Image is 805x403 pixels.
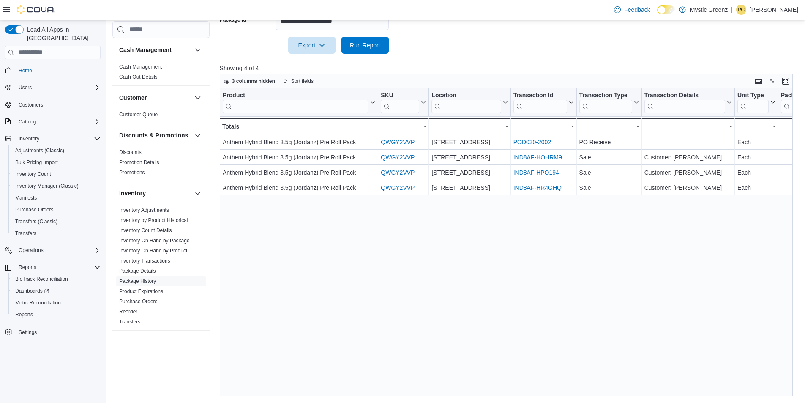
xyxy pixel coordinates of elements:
[119,338,140,347] h3: Loyalty
[119,131,188,140] h3: Discounts & Promotions
[624,5,650,14] span: Feedback
[737,91,769,99] div: Unit Type
[12,205,57,215] a: Purchase Orders
[2,326,104,338] button: Settings
[119,238,190,244] a: Inventory On Hand by Package
[15,262,101,272] span: Reports
[431,167,508,178] div: [STREET_ADDRESS]
[15,82,35,93] button: Users
[15,65,101,76] span: Home
[8,192,104,204] button: Manifests
[12,145,101,156] span: Adjustments (Classic)
[737,152,775,162] div: Each
[2,116,104,128] button: Catalog
[12,193,40,203] a: Manifests
[513,121,573,132] div: -
[12,181,82,191] a: Inventory Manager (Classic)
[381,154,415,161] a: QWGY2VVP
[12,228,40,239] a: Transfers
[119,169,145,176] span: Promotions
[8,145,104,156] button: Adjustments (Classic)
[119,207,169,213] a: Inventory Adjustments
[12,205,101,215] span: Purchase Orders
[19,135,39,142] span: Inventory
[119,299,158,304] a: Purchase Orders
[611,1,653,18] a: Feedback
[19,118,36,125] span: Catalog
[731,5,733,15] p: |
[119,93,147,102] h3: Customer
[8,168,104,180] button: Inventory Count
[119,338,191,347] button: Loyalty
[119,258,170,264] span: Inventory Transactions
[119,189,146,197] h3: Inventory
[119,228,172,233] a: Inventory Count Details
[119,63,162,70] span: Cash Management
[119,46,191,54] button: Cash Management
[15,134,43,144] button: Inventory
[112,110,210,123] div: Customer
[119,93,191,102] button: Customer
[753,76,764,86] button: Keyboard shortcuts
[644,167,732,178] div: Customer: [PERSON_NAME]
[431,121,508,132] div: -
[193,93,203,103] button: Customer
[193,130,203,140] button: Discounts & Promotions
[119,309,137,315] a: Reorder
[12,217,101,227] span: Transfers (Classic)
[220,76,278,86] button: 3 columns hidden
[12,310,101,320] span: Reports
[119,237,190,244] span: Inventory On Hand by Package
[119,318,140,325] span: Transfers
[2,261,104,273] button: Reports
[12,286,101,296] span: Dashboards
[12,217,61,227] a: Transfers (Classic)
[8,156,104,168] button: Bulk Pricing Import
[15,288,49,294] span: Dashboards
[8,309,104,321] button: Reports
[119,112,158,118] a: Customer Queue
[750,5,798,15] p: [PERSON_NAME]
[8,273,104,285] button: BioTrack Reconciliation
[15,117,39,127] button: Catalog
[15,134,101,144] span: Inventory
[119,149,142,155] a: Discounts
[431,91,501,99] div: Location
[15,147,64,154] span: Adjustments (Classic)
[15,299,61,306] span: Metrc Reconciliation
[15,327,40,337] a: Settings
[737,137,775,147] div: Each
[223,167,375,178] div: Anthem Hybrid Blend 3.5g (Jordanz) Pre Roll Pack
[5,61,101,360] nav: Complex example
[119,298,158,305] span: Purchase Orders
[119,268,156,274] a: Package Details
[119,258,170,264] a: Inventory Transactions
[19,329,37,336] span: Settings
[2,99,104,111] button: Customers
[119,288,163,295] span: Product Expirations
[119,64,162,70] a: Cash Management
[513,169,559,176] a: IND8AF-HPO194
[657,5,675,14] input: Dark Mode
[381,91,426,113] button: SKU
[737,91,769,113] div: Unit Type
[12,157,61,167] a: Bulk Pricing Import
[119,217,188,224] span: Inventory by Product Historical
[381,91,419,113] div: SKU URL
[2,64,104,77] button: Home
[767,76,777,86] button: Display options
[737,183,775,193] div: Each
[19,264,36,271] span: Reports
[12,157,101,167] span: Bulk Pricing Import
[119,308,137,315] span: Reorder
[119,227,172,234] span: Inventory Count Details
[15,183,79,189] span: Inventory Manager (Classic)
[381,121,426,132] div: -
[288,37,336,54] button: Export
[12,193,101,203] span: Manifests
[223,137,375,147] div: Anthem Hybrid Blend 3.5g (Jordanz) Pre Roll Pack
[119,74,158,80] a: Cash Out Details
[220,64,799,72] p: Showing 4 of 4
[8,228,104,239] button: Transfers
